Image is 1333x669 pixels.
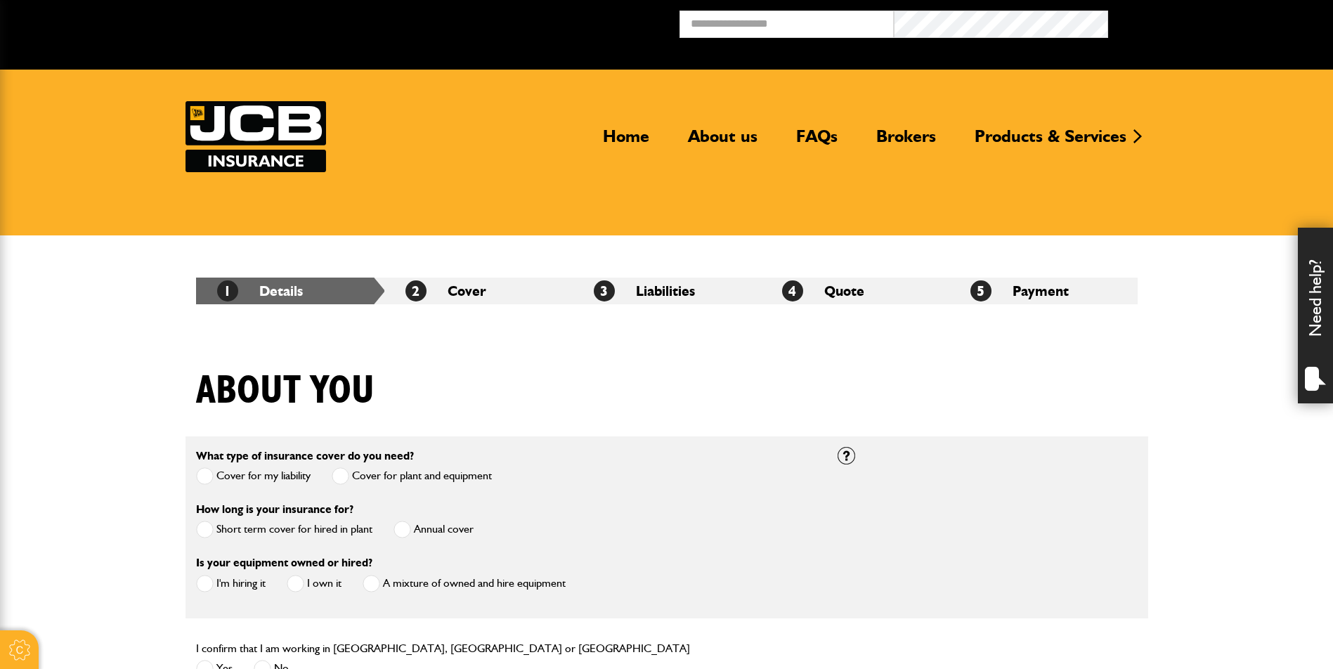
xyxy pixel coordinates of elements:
label: I confirm that I am working in [GEOGRAPHIC_DATA], [GEOGRAPHIC_DATA] or [GEOGRAPHIC_DATA] [196,643,690,654]
img: JCB Insurance Services logo [186,101,326,172]
span: 2 [405,280,427,301]
li: Liabilities [573,278,761,304]
label: Cover for my liability [196,467,311,485]
li: Quote [761,278,949,304]
label: Is your equipment owned or hired? [196,557,372,569]
h1: About you [196,368,375,415]
a: Products & Services [964,126,1137,158]
li: Cover [384,278,573,304]
a: About us [677,126,768,158]
span: 3 [594,280,615,301]
a: Home [592,126,660,158]
label: Annual cover [394,521,474,538]
label: What type of insurance cover do you need? [196,450,414,462]
button: Broker Login [1108,11,1322,32]
label: A mixture of owned and hire equipment [363,575,566,592]
span: 1 [217,280,238,301]
label: Short term cover for hired in plant [196,521,372,538]
label: I own it [287,575,342,592]
div: Need help? [1298,228,1333,403]
a: FAQs [786,126,848,158]
label: Cover for plant and equipment [332,467,492,485]
a: JCB Insurance Services [186,101,326,172]
li: Details [196,278,384,304]
label: How long is your insurance for? [196,504,353,515]
a: Brokers [866,126,947,158]
span: 4 [782,280,803,301]
label: I'm hiring it [196,575,266,592]
li: Payment [949,278,1138,304]
span: 5 [970,280,991,301]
